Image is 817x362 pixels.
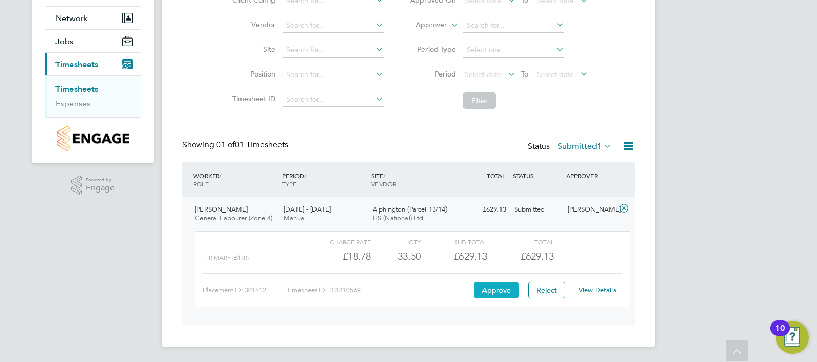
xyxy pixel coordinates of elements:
span: / [304,172,306,180]
div: WORKER [191,166,280,193]
div: Charge rate [305,236,371,248]
span: [DATE] - [DATE] [284,205,331,214]
label: Period [410,69,456,79]
span: Primary (£/HR) [205,254,249,261]
span: £629.13 [521,250,554,262]
label: Submitted [558,141,612,151]
span: Timesheets [55,60,98,69]
div: Timesheet ID: TS1810569 [287,282,471,298]
span: Alphington (Parcel 13/14) [373,205,447,214]
span: TYPE [282,180,296,188]
button: Network [45,7,141,29]
input: Search for... [463,18,564,33]
a: Expenses [55,99,90,108]
span: / [383,172,385,180]
span: Powered by [86,176,115,184]
label: Timesheet ID [229,94,275,103]
button: Jobs [45,30,141,52]
a: Go to home page [45,126,141,151]
a: Timesheets [55,84,98,94]
span: 01 Timesheets [216,140,288,150]
button: Filter [463,92,496,109]
span: VENDOR [371,180,396,188]
div: APPROVER [564,166,617,185]
span: ITS (National) Ltd. [373,214,425,222]
div: £18.78 [305,248,371,265]
div: 33.50 [371,248,421,265]
div: Status [528,140,614,154]
span: TOTAL [487,172,505,180]
input: Search for... [283,43,384,58]
span: Jobs [55,36,73,46]
span: General Labourer (Zone 4) [195,214,272,222]
a: Powered byEngage [71,176,115,195]
label: Position [229,69,275,79]
div: SITE [368,166,457,193]
input: Search for... [283,92,384,107]
a: View Details [579,285,616,294]
span: / [219,172,221,180]
div: Placement ID: 301512 [203,282,287,298]
label: Period Type [410,45,456,54]
button: Approve [474,282,519,298]
div: STATUS [510,166,564,185]
div: 10 [775,328,785,341]
div: Timesheets [45,75,141,117]
span: [PERSON_NAME] [195,205,248,214]
label: Approver [401,20,447,30]
span: Engage [86,184,115,193]
span: 1 [597,141,602,151]
div: £629.13 [457,201,510,218]
input: Search for... [283,68,384,82]
label: Site [229,45,275,54]
div: Sub Total [421,236,487,248]
span: ROLE [193,180,209,188]
span: To [518,67,531,81]
div: [PERSON_NAME] [564,201,617,218]
button: Open Resource Center, 10 new notifications [776,321,809,354]
div: PERIOD [280,166,368,193]
input: Select one [463,43,564,58]
span: Network [55,13,88,23]
button: Timesheets [45,53,141,75]
div: Submitted [510,201,564,218]
input: Search for... [283,18,384,33]
span: 01 of [216,140,235,150]
div: Total [487,236,553,248]
label: Vendor [229,20,275,29]
button: Reject [528,282,565,298]
div: QTY [371,236,421,248]
img: countryside-properties-logo-retina.png [57,126,129,151]
span: Manual [284,214,306,222]
span: Select date [537,70,574,79]
span: Select date [465,70,502,79]
div: £629.13 [421,248,487,265]
div: Showing [182,140,290,150]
